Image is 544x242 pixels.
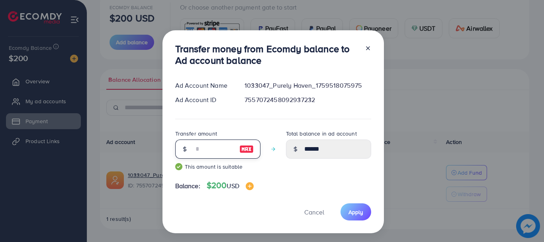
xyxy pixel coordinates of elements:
h3: Transfer money from Ecomdy balance to Ad account balance [175,43,358,66]
img: image [239,144,254,154]
label: Transfer amount [175,130,217,138]
span: USD [227,181,239,190]
small: This amount is suitable [175,163,260,171]
span: Balance: [175,181,200,191]
button: Apply [340,203,371,220]
div: 1033047_Purely Haven_1759518075975 [238,81,377,90]
span: Cancel [304,208,324,216]
div: Ad Account Name [169,81,239,90]
label: Total balance in ad account [286,130,357,138]
div: 7557072458092937232 [238,95,377,104]
h4: $200 [207,181,254,191]
img: image [246,182,254,190]
button: Cancel [294,203,334,220]
div: Ad Account ID [169,95,239,104]
img: guide [175,163,182,170]
span: Apply [348,208,363,216]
